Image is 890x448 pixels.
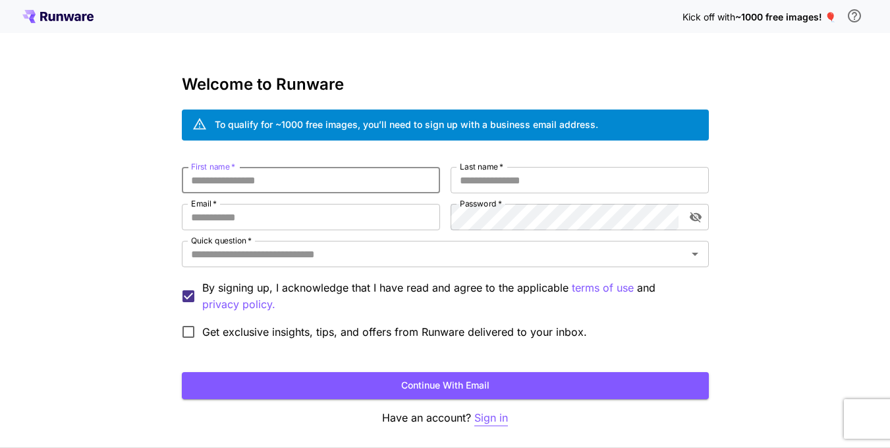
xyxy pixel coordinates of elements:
button: toggle password visibility [684,205,708,229]
button: In order to qualify for free credit, you need to sign up with a business email address and click ... [841,3,868,29]
label: Email [191,198,217,209]
div: To qualify for ~1000 free images, you’ll need to sign up with a business email address. [215,117,598,131]
label: Last name [460,161,503,172]
span: ~1000 free images! 🎈 [735,11,836,22]
p: privacy policy. [202,296,275,313]
label: First name [191,161,235,172]
button: Continue with email [182,372,709,399]
span: Kick off with [682,11,735,22]
h3: Welcome to Runware [182,75,709,94]
p: terms of use [572,280,634,296]
p: Have an account? [182,410,709,426]
button: Open [686,245,704,263]
span: Get exclusive insights, tips, and offers from Runware delivered to your inbox. [202,324,587,340]
button: By signing up, I acknowledge that I have read and agree to the applicable and privacy policy. [572,280,634,296]
p: By signing up, I acknowledge that I have read and agree to the applicable and [202,280,698,313]
label: Password [460,198,502,209]
label: Quick question [191,235,252,246]
button: By signing up, I acknowledge that I have read and agree to the applicable terms of use and [202,296,275,313]
button: Sign in [474,410,508,426]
